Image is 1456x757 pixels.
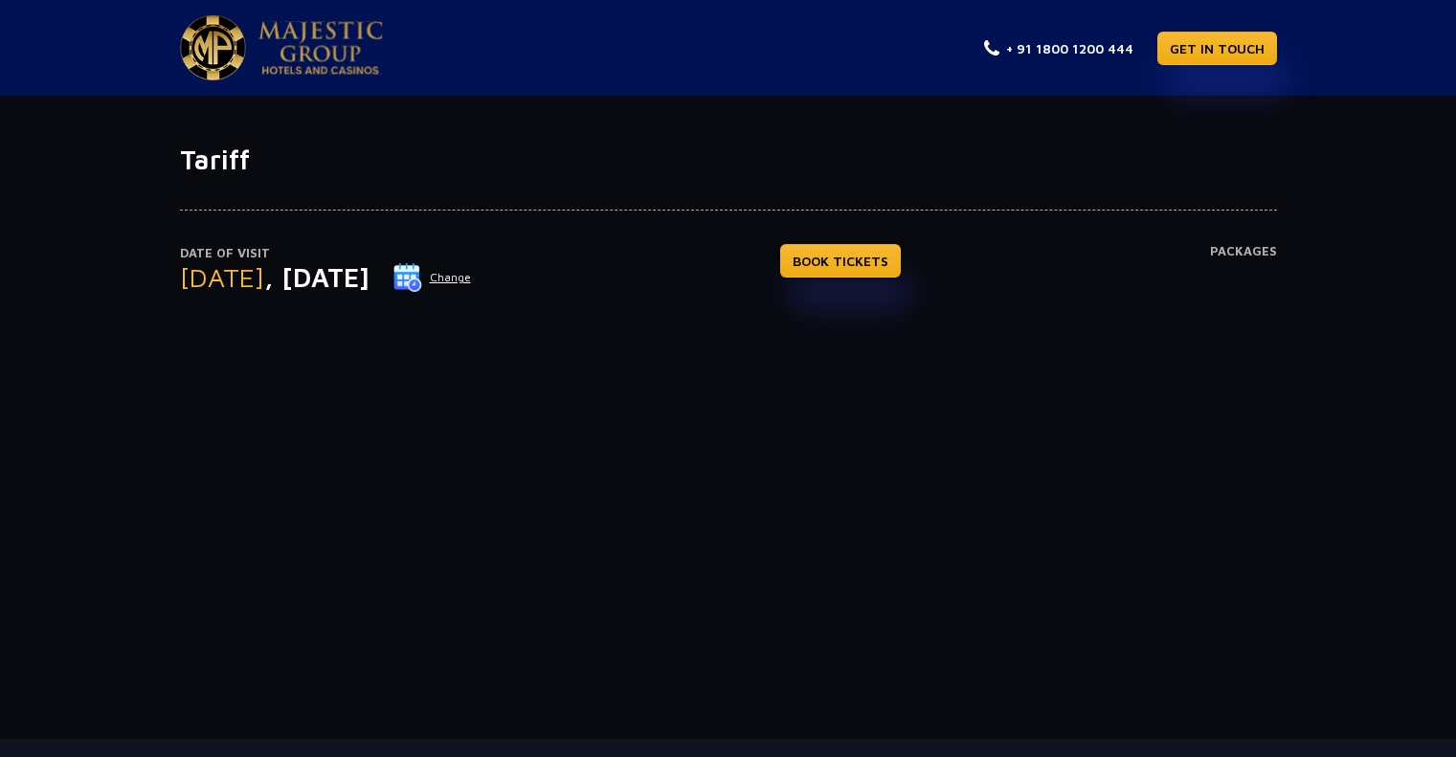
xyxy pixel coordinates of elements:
h4: Packages [1210,244,1277,313]
button: Change [392,262,472,293]
a: GET IN TOUCH [1157,32,1277,65]
img: Majestic Pride [258,21,383,75]
span: , [DATE] [264,261,370,293]
h1: Tariff [180,144,1277,176]
a: BOOK TICKETS [780,244,901,278]
p: Date of Visit [180,244,472,263]
img: Majestic Pride [180,15,246,80]
span: [DATE] [180,261,264,293]
a: + 91 1800 1200 444 [984,38,1133,58]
